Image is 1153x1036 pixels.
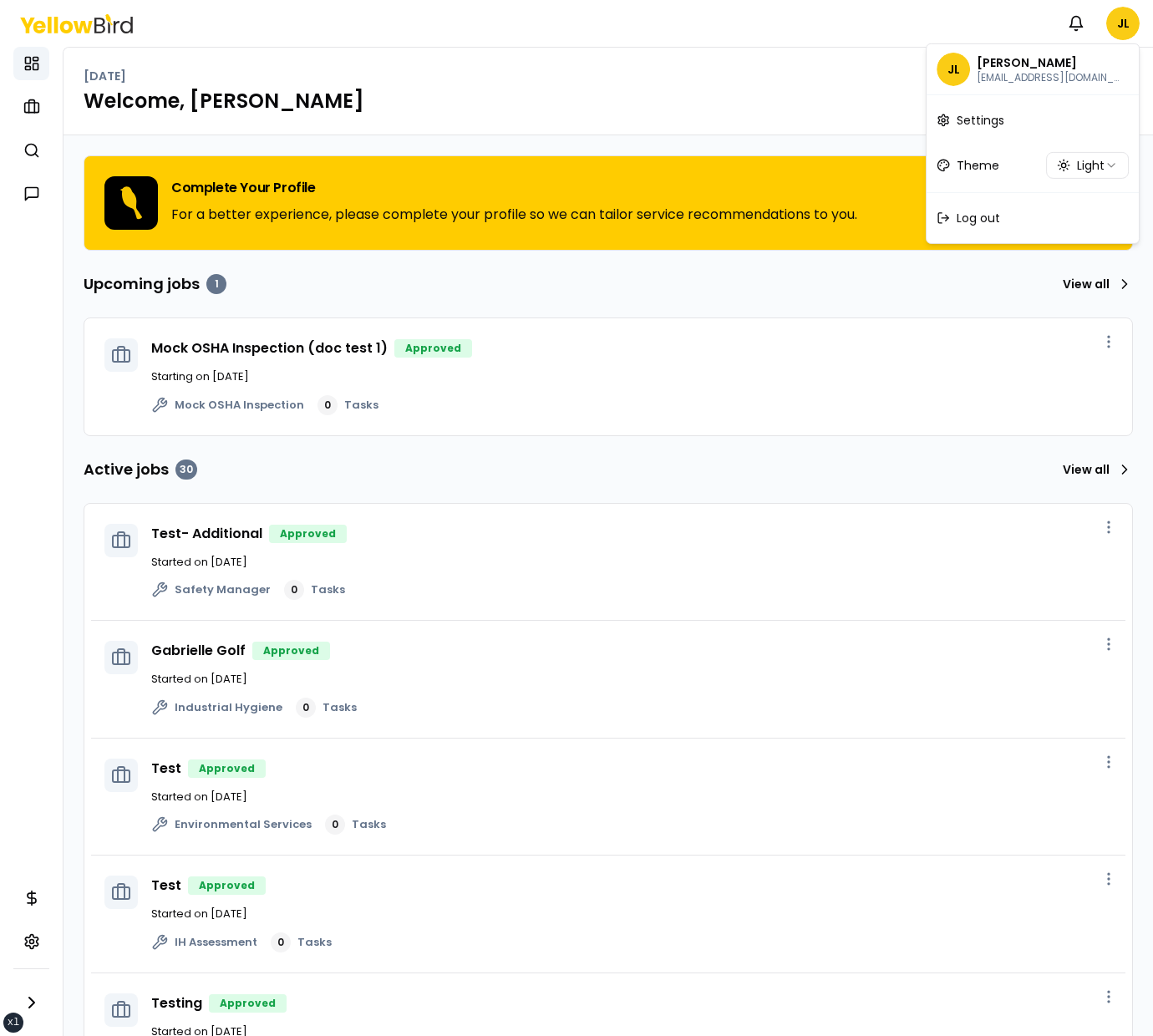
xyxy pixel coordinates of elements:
span: Settings [957,112,1004,129]
span: Log out [957,210,1000,226]
p: jlentz111fdgdfgdfg1@goyellowbird.com [977,71,1124,84]
p: Jeremy Lentz [977,54,1124,71]
span: JL [937,53,970,86]
span: Theme [957,157,999,174]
